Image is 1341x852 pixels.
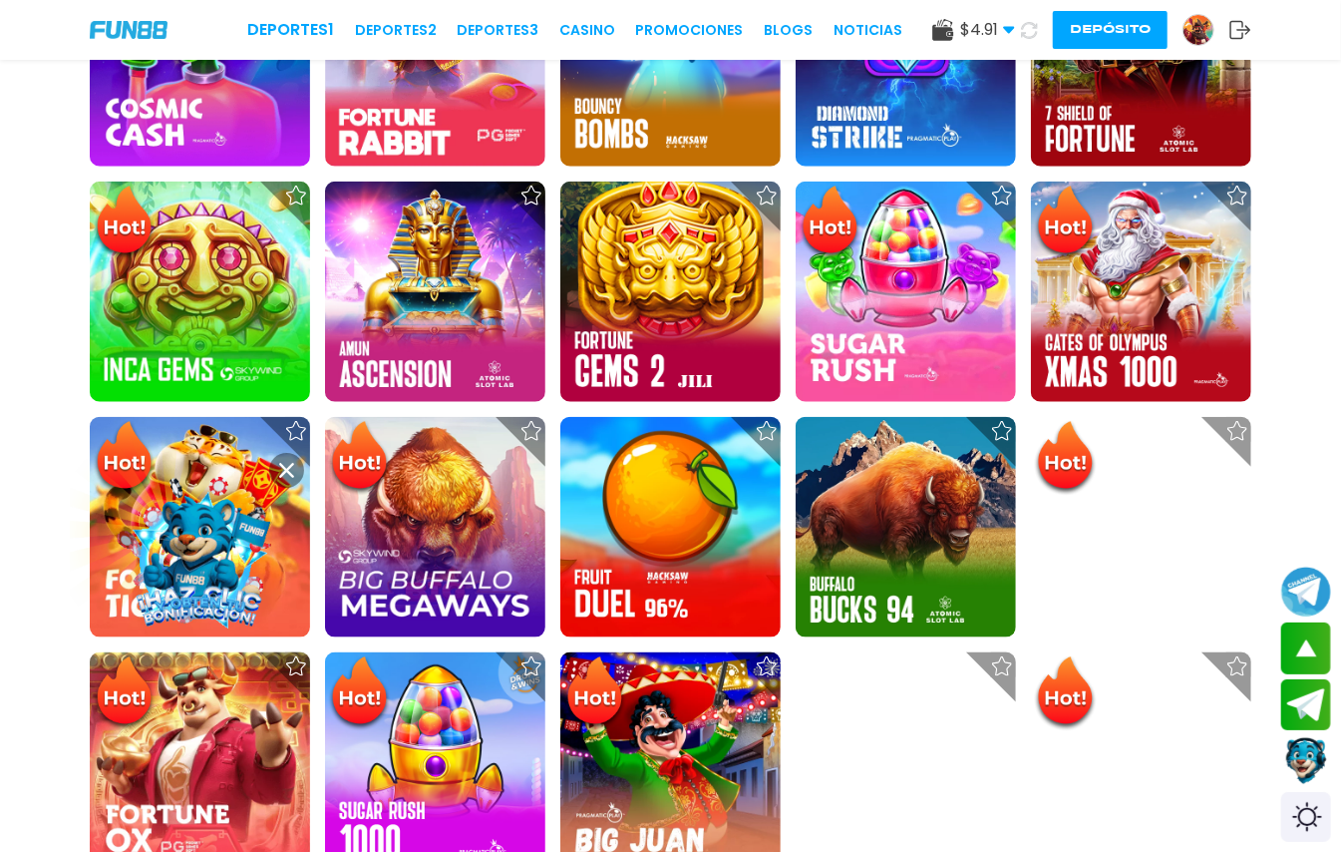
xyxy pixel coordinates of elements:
[1281,679,1331,731] button: Join telegram
[92,654,157,732] img: Hot
[1053,11,1168,49] button: Depósito
[1033,419,1098,497] img: Hot
[1182,14,1229,46] a: Avatar
[798,184,862,261] img: Hot
[1281,566,1331,618] button: Join telegram channel
[325,417,545,638] img: Big Buffalo Megaways
[559,20,615,41] a: CASINO
[325,182,545,402] img: Amun Ascension
[1281,792,1331,842] div: Switch theme
[1033,184,1098,261] img: Hot
[247,18,334,42] a: Deportes1
[560,417,781,638] img: Fruit Duel 96%
[796,182,1016,402] img: Sugar Rush
[90,417,310,638] img: Fortune Tiger
[636,20,744,41] a: Promociones
[327,654,392,732] img: Hot
[562,654,627,732] img: Hot
[1281,735,1331,787] button: Contact customer service
[960,18,1015,42] span: $ 4.91
[1183,15,1213,45] img: Avatar
[355,20,437,41] a: Deportes2
[327,419,392,497] img: Hot
[560,182,781,402] img: Fortune Gems 2
[796,417,1016,638] img: Buffalo Bucks 94
[101,454,298,651] img: Image Link
[457,20,538,41] a: Deportes3
[90,21,168,38] img: Company Logo
[1281,623,1331,674] button: scroll up
[1033,654,1098,732] img: Hot
[90,182,310,402] img: Inca Gems
[834,20,902,41] a: NOTICIAS
[764,20,813,41] a: BLOGS
[1031,182,1251,402] img: Gates of Olympus Xmas 1000
[92,184,157,261] img: Hot
[92,419,157,497] img: Hot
